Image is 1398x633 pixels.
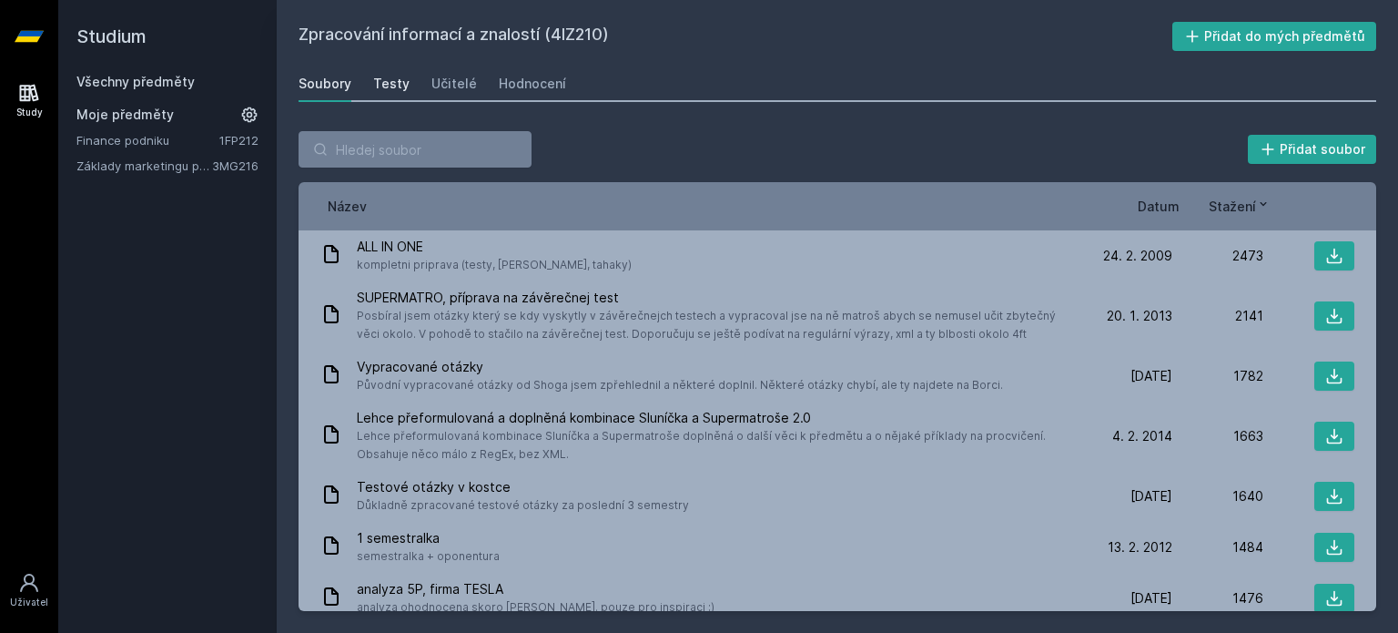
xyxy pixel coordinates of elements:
[1138,197,1180,216] button: Datum
[357,238,632,256] span: ALL IN ONE
[499,75,566,93] div: Hodnocení
[1108,538,1172,556] span: 13. 2. 2012
[1172,367,1263,385] div: 1782
[357,496,689,515] span: Důkladně zpracované testové otázky za poslední 3 semestry
[357,529,500,547] span: 1 semestralka
[357,580,714,598] span: analyza 5P, firma TESLA
[299,131,532,168] input: Hledej soubor
[1209,197,1256,216] span: Stažení
[76,157,212,175] a: Základy marketingu pro informatiky a statistiky
[1112,427,1172,445] span: 4. 2. 2014
[212,158,258,173] a: 3MG216
[357,598,714,617] span: analyza ohodnocena skoro [PERSON_NAME]. pouze pro inspiraci ;)
[1130,367,1172,385] span: [DATE]
[1103,247,1172,265] span: 24. 2. 2009
[76,74,195,89] a: Všechny předměty
[299,22,1172,51] h2: Zpracování informací a znalostí (4IZ210)
[299,75,351,93] div: Soubory
[357,256,632,274] span: kompletni priprava (testy, [PERSON_NAME], tahaky)
[1107,307,1172,325] span: 20. 1. 2013
[357,409,1074,427] span: Lehce přeformulovaná a doplněná kombinace Sluníčka a Supermatroše 2.0
[357,427,1074,464] span: Lehce přeformulovaná kombinace Sluníčka a Supermatroše doplněná o další věci k předmětu a o nějak...
[1172,247,1263,265] div: 2473
[499,66,566,102] a: Hodnocení
[373,66,410,102] a: Testy
[1130,589,1172,607] span: [DATE]
[1172,427,1263,445] div: 1663
[1172,307,1263,325] div: 2141
[1130,487,1172,505] span: [DATE]
[16,106,43,119] div: Study
[357,376,1003,394] span: Původní vypracované otázky od Shoga jsem zpřehlednil a některé doplnil. Některé otázky chybí, ale...
[1172,487,1263,505] div: 1640
[357,289,1074,307] span: SUPERMATRO, příprava na závěrečnej test
[357,358,1003,376] span: Vypracované otázky
[1172,538,1263,556] div: 1484
[431,66,477,102] a: Učitelé
[1172,22,1377,51] button: Přidat do mých předmětů
[4,563,55,618] a: Uživatel
[373,75,410,93] div: Testy
[4,73,55,128] a: Study
[10,596,48,609] div: Uživatel
[1172,589,1263,607] div: 1476
[76,131,219,149] a: Finance podniku
[328,197,367,216] button: Název
[357,547,500,566] span: semestralka + oponentura
[1209,197,1271,216] button: Stažení
[357,307,1074,343] span: Posbíral jsem otázky který se kdy vyskytly v závěrečnejch testech a vypracoval jse na ně matroš a...
[219,133,258,148] a: 1FP212
[431,75,477,93] div: Učitelé
[76,106,174,124] span: Moje předměty
[299,66,351,102] a: Soubory
[1248,135,1377,164] button: Přidat soubor
[357,478,689,496] span: Testové otázky v kostce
